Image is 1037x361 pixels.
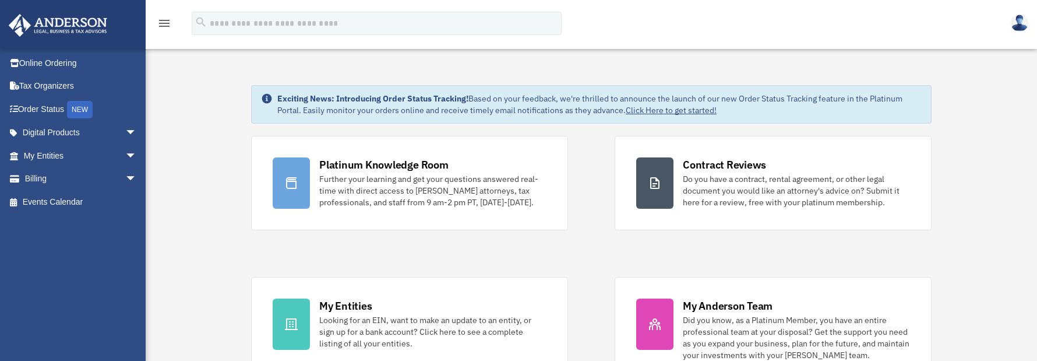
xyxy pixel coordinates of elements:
div: Looking for an EIN, want to make an update to an entity, or sign up for a bank account? Click her... [319,314,546,349]
a: Events Calendar [8,190,154,213]
div: NEW [67,101,93,118]
div: Based on your feedback, we're thrilled to announce the launch of our new Order Status Tracking fe... [277,93,922,116]
a: menu [157,20,171,30]
a: Digital Productsarrow_drop_down [8,121,154,145]
div: Further your learning and get your questions answered real-time with direct access to [PERSON_NAM... [319,173,546,208]
div: My Anderson Team [683,299,773,313]
i: menu [157,16,171,30]
span: arrow_drop_down [125,144,149,168]
a: Tax Organizers [8,75,154,98]
img: User Pic [1011,15,1028,31]
div: Do you have a contract, rental agreement, or other legal document you would like an attorney's ad... [683,173,910,208]
img: Anderson Advisors Platinum Portal [5,14,111,37]
a: Click Here to get started! [626,105,717,115]
a: Online Ordering [8,51,154,75]
span: arrow_drop_down [125,121,149,145]
i: search [195,16,207,29]
a: My Entitiesarrow_drop_down [8,144,154,167]
a: Platinum Knowledge Room Further your learning and get your questions answered real-time with dire... [251,136,568,230]
div: Contract Reviews [683,157,766,172]
a: Billingarrow_drop_down [8,167,154,191]
a: Contract Reviews Do you have a contract, rental agreement, or other legal document you would like... [615,136,932,230]
a: Order StatusNEW [8,97,154,121]
span: arrow_drop_down [125,167,149,191]
div: Platinum Knowledge Room [319,157,449,172]
div: Did you know, as a Platinum Member, you have an entire professional team at your disposal? Get th... [683,314,910,361]
strong: Exciting News: Introducing Order Status Tracking! [277,93,468,104]
div: My Entities [319,299,372,313]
